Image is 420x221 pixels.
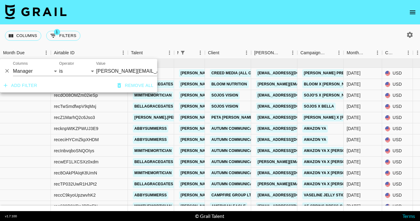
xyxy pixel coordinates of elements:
div: May '25 [347,148,361,154]
button: Menu [404,48,413,57]
a: abbysummerss [133,125,168,133]
a: Autumn Communications LLC [210,169,274,177]
button: Sort [143,48,151,57]
div: recInbvqboSNQOIys [54,148,94,154]
a: SOJOS Vision [210,103,240,110]
div: USD [382,179,413,190]
div: recknpWtKZPWUJ3E9 [54,125,98,132]
button: Menu [242,48,251,57]
a: Vaseline Jelly Stick [302,191,349,199]
div: receciHYCmZkpXHDM [54,137,99,143]
button: Sort [364,48,373,57]
div: Campaign (Type) [297,47,344,59]
div: USD [382,123,413,134]
button: Menu [42,48,51,57]
div: rec8OAkPfAIqK8UmN [54,170,97,176]
div: May '25 [347,137,361,143]
div: v 1.7.100 [5,214,17,218]
a: bellagracegates [133,158,175,166]
label: Value [96,61,105,66]
a: [PERSON_NAME][EMAIL_ADDRESS][DOMAIN_NAME] [179,69,279,77]
a: [EMAIL_ADDRESS][DOMAIN_NAME] [256,69,325,77]
a: Campfire Group LTD [210,191,255,199]
div: © Grail Talent [195,213,224,219]
button: Sort [279,48,288,57]
button: Menu [165,48,174,57]
div: Talent [131,47,143,59]
a: mimithemortician [133,92,173,99]
a: Autumn Communications LLC [210,180,274,188]
div: recTwSmdfwpV9qMxj [54,103,96,109]
a: [PERSON_NAME][EMAIL_ADDRESS][DOMAIN_NAME] [179,158,279,166]
div: May '25 [347,203,361,209]
div: Month Due [347,47,364,59]
a: [PERSON_NAME][EMAIL_ADDRESS][DOMAIN_NAME] [179,80,279,88]
button: Menu [196,48,205,57]
label: Operator [59,61,74,66]
a: [PERSON_NAME] Pretty Ugly [302,69,364,77]
div: [PERSON_NAME] [254,47,279,59]
div: 1 active filter [178,48,187,57]
a: [EMAIL_ADDRESS][DOMAIN_NAME] [256,136,325,144]
a: [PERSON_NAME][EMAIL_ADDRESS][DOMAIN_NAME] [179,147,279,155]
button: Sort [219,48,228,57]
a: [EMAIL_ADDRESS][DOMAIN_NAME] [256,191,325,199]
span: 1 [54,29,60,35]
a: Peta [PERSON_NAME] Beauty [210,114,272,121]
img: Grail Talent [5,4,67,19]
div: Client [205,47,251,59]
a: [PERSON_NAME][EMAIL_ADDRESS][DOMAIN_NAME] [179,180,279,188]
a: Autumn Communications LLC [210,158,274,166]
button: Sort [75,48,83,57]
div: USD [382,168,413,179]
div: May '25 [347,192,361,198]
label: Columns [13,61,28,66]
a: mimithemortician [133,203,173,210]
div: USD [382,79,413,90]
a: Creed Media (All Campaigns) [210,69,274,77]
button: Show filters [178,48,187,57]
a: [EMAIL_ADDRESS][DOMAIN_NAME] [256,92,325,99]
div: rec629P0XRnJPRzFN [54,203,98,209]
button: Delete [2,66,12,76]
div: May '25 [347,103,361,109]
div: Currency [382,47,413,59]
a: bellagracegates [133,180,175,188]
a: [EMAIL_ADDRESS][DOMAIN_NAME] [256,114,325,121]
div: recdO08OMZm02ieSp [54,92,98,98]
div: Talent [128,47,174,59]
a: SOJOS Vision [210,92,240,99]
div: USD [382,90,413,101]
a: Terms [402,213,415,219]
a: [EMAIL_ADDRESS][DOMAIN_NAME] [256,103,325,110]
div: Booker [251,47,297,59]
div: Month Due [344,47,382,59]
button: Sort [187,48,196,57]
div: May '25 [347,181,361,187]
div: May '25 [347,81,361,87]
button: Remove all [115,80,156,91]
a: abbysummerss [133,191,168,199]
a: Amazon YA x [PERSON_NAME] [302,169,364,177]
div: Month Due [3,47,25,59]
a: mimithemortician [133,147,173,155]
div: May '25 [347,159,361,165]
div: Client [208,47,219,59]
div: USD [382,134,413,145]
button: Menu [288,48,297,57]
div: USD [382,112,413,123]
a: American Eagle [210,203,247,210]
div: recZ1MarhQ2c6Jso3 [54,114,95,121]
a: [PERSON_NAME].[PERSON_NAME] [133,114,200,121]
button: Show filters [46,31,80,41]
div: USD [382,68,413,79]
button: open drawer [406,6,419,18]
a: SOJOs x Bella [302,103,336,110]
a: Amazon YA [302,136,328,144]
a: [PERSON_NAME][EMAIL_ADDRESS][DOMAIN_NAME] [179,125,279,133]
a: [PERSON_NAME] x [PERSON_NAME] [302,114,373,121]
button: Menu [373,48,382,57]
button: Menu [119,48,128,57]
button: Sort [25,48,33,57]
button: Select columns [5,31,41,41]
